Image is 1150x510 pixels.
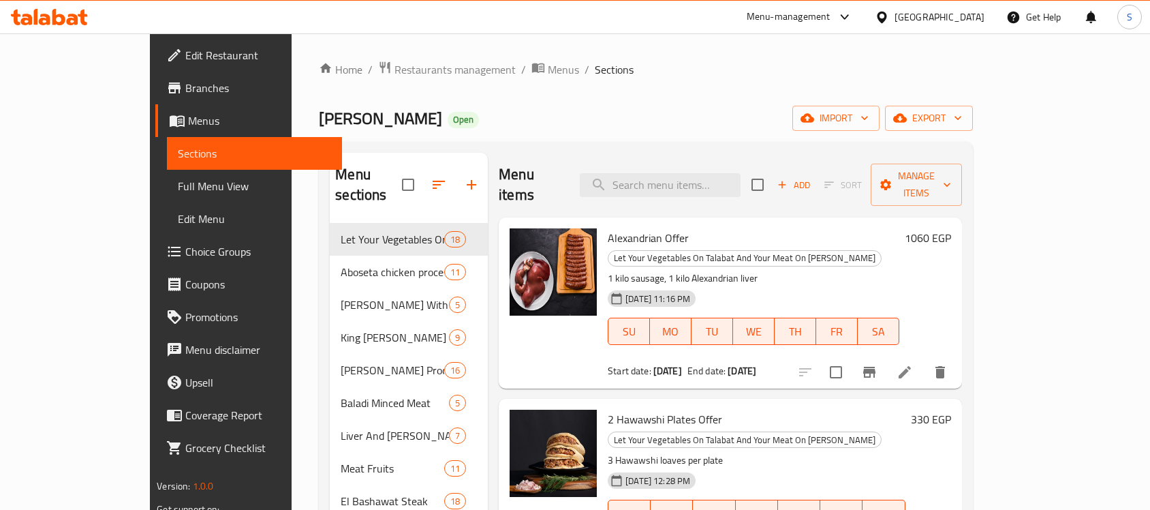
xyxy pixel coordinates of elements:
[608,250,882,267] div: Let Your Vegetables On Talabat And Your Meat On Abu Setta
[341,395,449,411] div: Baladi Minced Meat
[655,322,686,342] span: MO
[687,362,726,380] span: End date:
[691,318,733,345] button: TU
[445,233,465,246] span: 18
[608,318,650,345] button: SU
[155,432,342,464] a: Grocery Checklist
[580,173,741,197] input: search
[394,170,422,199] span: Select all sections
[747,9,830,25] div: Menu-management
[445,495,465,508] span: 18
[185,243,331,260] span: Choice Groups
[780,322,811,342] span: TH
[620,475,696,487] span: [DATE] 12:28 PM
[330,452,488,485] div: Meat Fruits11
[155,235,342,268] a: Choice Groups
[341,297,449,313] div: Kandouz With Bone
[449,297,466,313] div: items
[896,110,962,127] span: export
[178,211,331,227] span: Edit Menu
[608,452,905,469] p: 3 Hawawshi loaves per plate
[924,356,957,389] button: delete
[155,268,342,301] a: Coupons
[895,10,984,25] div: [GEOGRAPHIC_DATA]
[394,61,516,78] span: Restaurants management
[193,477,214,495] span: 1.0.0
[422,168,455,201] span: Sort sections
[772,175,815,196] button: Add
[155,104,342,137] a: Menus
[167,170,342,202] a: Full Menu View
[330,256,488,288] div: Aboseta chicken processed11
[341,460,444,477] span: Meat Fruits
[728,362,756,380] b: [DATE]
[335,164,402,205] h2: Menu sections
[816,318,858,345] button: FR
[155,39,342,72] a: Edit Restaurant
[178,145,331,162] span: Sections
[608,362,651,380] span: Start date:
[608,432,882,448] div: Let Your Vegetables On Talabat And Your Meat On Abu Setta
[445,364,465,377] span: 16
[885,106,973,131] button: export
[1127,10,1132,25] span: S
[739,322,769,342] span: WE
[772,175,815,196] span: Add item
[871,164,962,206] button: Manage items
[368,61,373,78] li: /
[911,410,951,429] h6: 330 EGP
[595,61,634,78] span: Sections
[178,178,331,194] span: Full Menu View
[653,362,682,380] b: [DATE]
[450,331,465,344] span: 9
[775,318,816,345] button: TH
[608,409,722,430] span: 2 Hawawshi Plates Offer
[449,329,466,346] div: items
[449,395,466,411] div: items
[444,362,466,378] div: items
[185,309,331,325] span: Promotions
[608,432,881,448] span: Let Your Vegetables On Talabat And Your Meat On [PERSON_NAME]
[319,61,972,78] nav: breadcrumb
[444,493,466,509] div: items
[448,112,479,128] div: Open
[167,137,342,170] a: Sections
[531,61,579,78] a: Menus
[585,61,589,78] li: /
[185,440,331,456] span: Grocery Checklist
[608,250,881,266] span: Let Your Vegetables On Talabat And Your Meat On [PERSON_NAME]
[445,462,465,475] span: 11
[330,387,488,419] div: Baladi Minced Meat5
[445,266,465,279] span: 11
[341,329,449,346] span: King [PERSON_NAME]
[455,168,488,201] button: Add section
[450,397,465,410] span: 5
[185,407,331,423] span: Coverage Report
[155,366,342,399] a: Upsell
[448,114,479,125] span: Open
[330,419,488,452] div: Liver And [PERSON_NAME]7
[330,288,488,321] div: [PERSON_NAME] With Bone5
[743,170,772,199] span: Select section
[775,177,812,193] span: Add
[341,297,449,313] span: [PERSON_NAME] With Bone
[341,231,444,247] div: Let Your Vegetables On Talabat And Your Meat On Abu Setta
[858,318,899,345] button: SA
[341,493,444,509] span: El Bashawat Steak
[341,231,444,247] span: Let Your Vegetables On Talabat And Your Meat On [PERSON_NAME]
[341,264,444,280] span: Aboseta chicken processed
[444,264,466,280] div: items
[697,322,728,342] span: TU
[167,202,342,235] a: Edit Menu
[620,292,696,305] span: [DATE] 11:16 PM
[450,430,465,442] span: 7
[548,61,579,78] span: Menus
[378,61,516,78] a: Restaurants management
[341,427,449,444] div: Liver And Akkawi
[803,110,869,127] span: import
[444,231,466,247] div: items
[319,103,442,134] span: [PERSON_NAME]
[341,362,444,378] span: [PERSON_NAME] Processed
